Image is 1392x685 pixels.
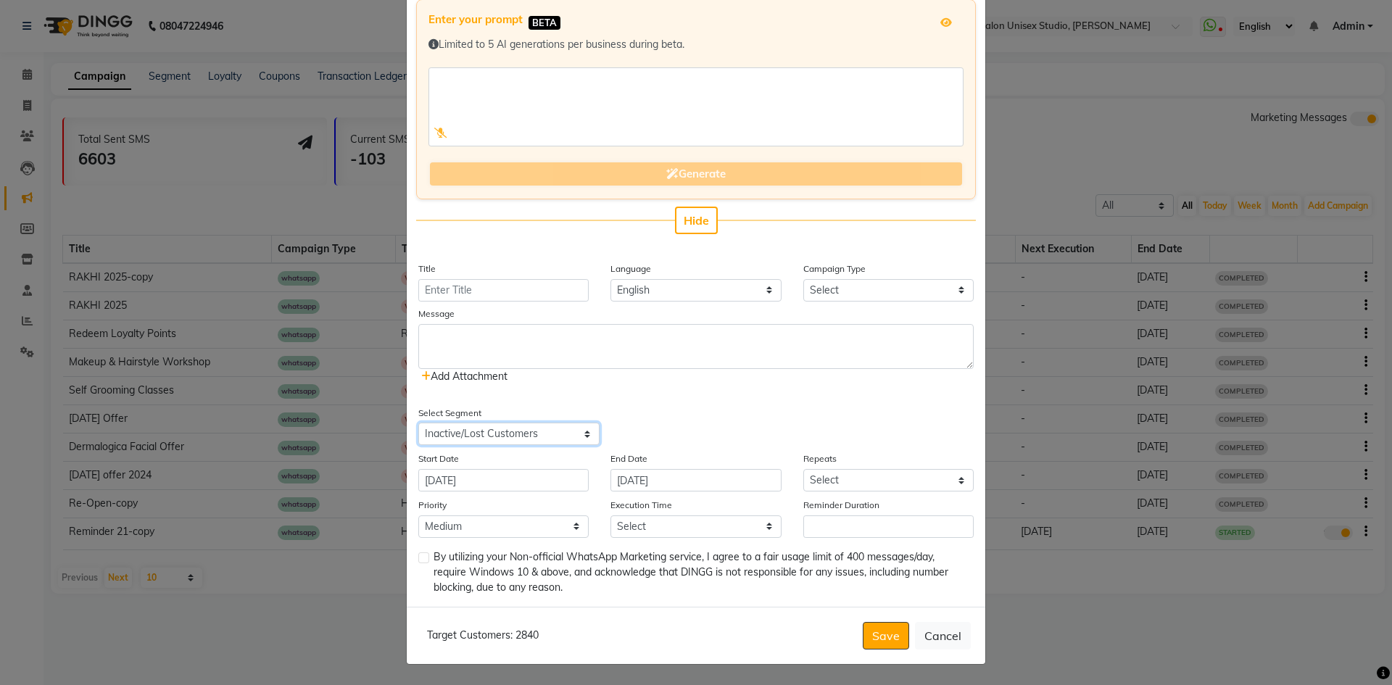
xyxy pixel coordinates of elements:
label: Title [418,262,436,275]
label: Execution Time [610,499,672,512]
label: Message [418,307,455,320]
span: Hide [684,213,709,228]
label: Language [610,262,651,275]
label: Enter your prompt [428,12,523,28]
span: By utilizing your Non-official WhatsApp Marketing service, I agree to a fair usage limit of 400 m... [434,549,962,595]
span: Target Customers: 2840 [427,628,539,642]
label: End Date [610,452,647,465]
label: Start Date [418,452,459,465]
span: Add Attachment [421,370,507,383]
label: Reminder Duration [803,499,879,512]
button: Save [863,622,909,649]
button: Hide [675,207,718,234]
div: Limited to 5 AI generations per business during beta. [428,37,964,52]
button: Cancel [915,622,971,649]
label: Select Segment [418,407,481,420]
input: Enter Title [418,279,589,302]
span: BETA [529,16,560,30]
label: Repeats [803,452,837,465]
label: Campaign Type [803,262,866,275]
label: Priority [418,499,447,512]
